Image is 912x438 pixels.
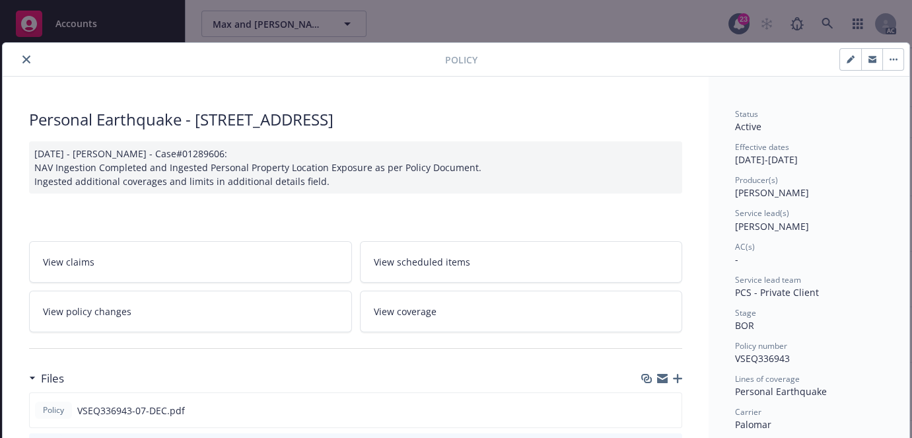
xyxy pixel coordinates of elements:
span: - [735,253,738,266]
span: VSEQ336943-07-DEC.pdf [77,404,185,418]
span: Policy [40,404,67,416]
span: Carrier [735,406,761,418]
span: Service lead(s) [735,207,789,219]
span: AC(s) [735,241,755,252]
span: Palomar [735,418,771,431]
div: Personal Earthquake - [STREET_ADDRESS] [29,108,682,131]
h3: Files [41,370,64,387]
div: Personal Earthquake [735,384,883,398]
span: [PERSON_NAME] [735,220,809,233]
span: Service lead team [735,274,801,285]
span: [PERSON_NAME] [735,186,809,199]
span: Stage [735,307,756,318]
button: preview file [664,404,676,418]
span: Active [735,120,761,133]
span: View scheduled items [374,255,470,269]
button: close [18,52,34,67]
div: [DATE] - [PERSON_NAME] - Case#01289606: NAV Ingestion Completed and Ingested Personal Property Lo... [29,141,682,194]
span: VSEQ336943 [735,352,790,365]
span: View coverage [374,305,437,318]
span: Producer(s) [735,174,778,186]
span: Effective dates [735,141,789,153]
span: Policy number [735,340,787,351]
span: View policy changes [43,305,131,318]
span: View claims [43,255,94,269]
span: Status [735,108,758,120]
a: View coverage [360,291,683,332]
span: PCS - Private Client [735,286,819,299]
a: View claims [29,241,352,283]
span: BOR [735,319,754,332]
div: [DATE] - [DATE] [735,141,883,166]
span: Lines of coverage [735,373,800,384]
button: download file [643,404,654,418]
a: View policy changes [29,291,352,332]
div: Files [29,370,64,387]
span: Policy [445,53,477,67]
a: View scheduled items [360,241,683,283]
